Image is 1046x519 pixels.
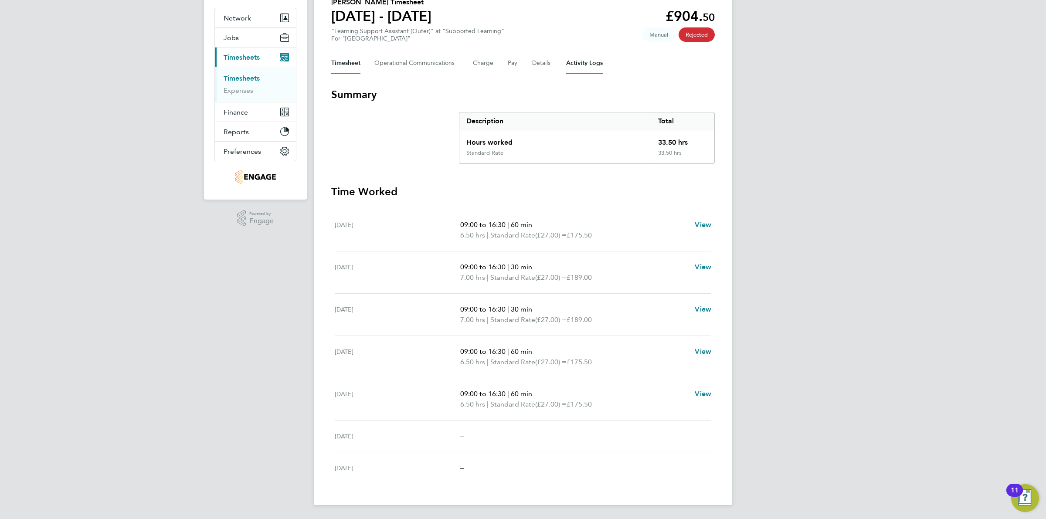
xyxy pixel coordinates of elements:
button: Open Resource Center, 11 new notifications [1011,484,1039,512]
span: 30 min [511,305,532,313]
span: This timesheet has been rejected. [679,27,715,42]
div: [DATE] [335,262,460,283]
h3: Time Worked [331,185,715,199]
div: "Learning Support Assistant (Outer)" at "Supported Learning" [331,27,504,42]
span: View [695,305,711,313]
span: | [507,263,509,271]
span: 6.50 hrs [460,400,485,408]
div: For "[GEOGRAPHIC_DATA]" [331,35,504,42]
a: Expenses [224,86,253,95]
span: Preferences [224,147,261,156]
div: [DATE] [335,463,460,473]
div: Summary [459,112,715,164]
span: Finance [224,108,248,116]
button: Jobs [215,28,296,47]
span: | [487,400,489,408]
button: Preferences [215,142,296,161]
span: 50 [703,11,715,24]
div: [DATE] [335,304,460,325]
a: Go to home page [214,170,296,184]
span: 6.50 hrs [460,231,485,239]
a: View [695,389,711,399]
span: Engage [249,217,274,225]
button: Reports [215,122,296,141]
div: Standard Rate [466,149,503,156]
span: Standard Rate [490,315,535,325]
span: 6.50 hrs [460,358,485,366]
section: Timesheet [331,88,715,484]
span: Standard Rate [490,357,535,367]
h1: [DATE] - [DATE] [331,7,431,25]
div: Timesheets [215,67,296,102]
span: Standard Rate [490,399,535,410]
span: View [695,220,711,229]
span: | [487,315,489,324]
a: Powered byEngage [237,210,274,227]
img: jambo-logo-retina.png [235,170,275,184]
a: View [695,346,711,357]
a: Timesheets [224,74,260,82]
span: £189.00 [567,273,592,282]
button: Timesheets [215,47,296,67]
div: 11 [1011,490,1019,502]
span: (£27.00) = [535,231,567,239]
span: (£27.00) = [535,315,567,324]
span: £175.50 [567,358,592,366]
span: | [487,358,489,366]
span: 09:00 to 16:30 [460,305,506,313]
div: [DATE] [335,346,460,367]
span: – [460,432,464,440]
button: Details [532,53,552,74]
div: [DATE] [335,389,460,410]
span: | [507,390,509,398]
span: Standard Rate [490,272,535,283]
div: Total [651,112,714,130]
span: View [695,347,711,356]
span: £175.50 [567,231,592,239]
span: View [695,263,711,271]
span: Standard Rate [490,230,535,241]
span: 60 min [511,347,532,356]
span: Powered by [249,210,274,217]
div: [DATE] [335,431,460,441]
span: (£27.00) = [535,400,567,408]
span: Network [224,14,251,22]
span: | [507,305,509,313]
button: Timesheet [331,53,360,74]
div: 33.50 hrs [651,149,714,163]
span: Jobs [224,34,239,42]
span: – [460,464,464,472]
span: Reports [224,128,249,136]
button: Finance [215,102,296,122]
div: [DATE] [335,220,460,241]
span: | [507,220,509,229]
div: 33.50 hrs [651,130,714,149]
button: Activity Logs [566,53,603,74]
span: 09:00 to 16:30 [460,390,506,398]
a: View [695,304,711,315]
h3: Summary [331,88,715,102]
span: | [487,273,489,282]
span: 7.00 hrs [460,273,485,282]
button: Charge [473,53,494,74]
span: 60 min [511,220,532,229]
span: This timesheet was manually created. [642,27,675,42]
div: Hours worked [459,130,651,149]
a: View [695,262,711,272]
app-decimal: £904. [666,8,715,24]
button: Operational Communications [374,53,459,74]
span: Timesheets [224,53,260,61]
span: 60 min [511,390,532,398]
div: Description [459,112,651,130]
button: Network [215,8,296,27]
span: £175.50 [567,400,592,408]
a: View [695,220,711,230]
span: | [487,231,489,239]
span: (£27.00) = [535,358,567,366]
span: | [507,347,509,356]
span: 7.00 hrs [460,315,485,324]
span: 09:00 to 16:30 [460,263,506,271]
span: (£27.00) = [535,273,567,282]
span: £189.00 [567,315,592,324]
span: 30 min [511,263,532,271]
